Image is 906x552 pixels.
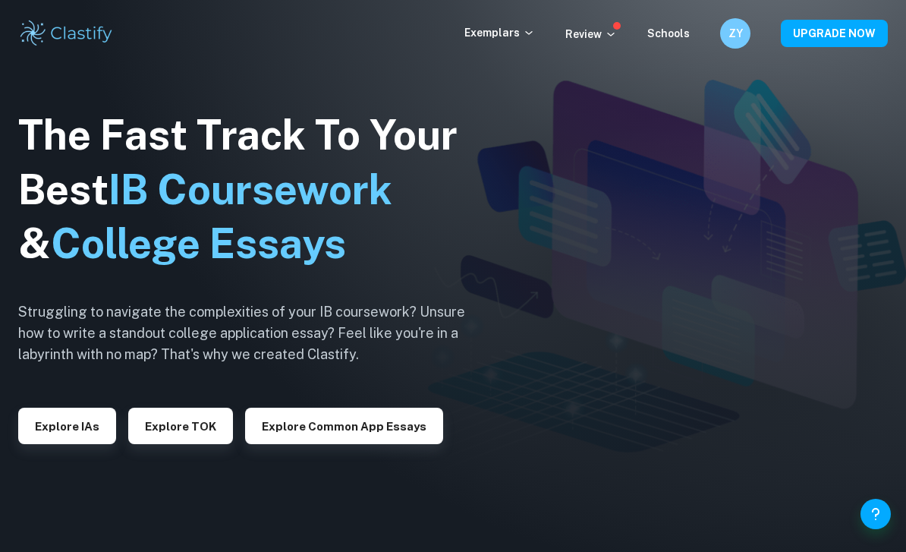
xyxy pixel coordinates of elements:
a: Explore Common App essays [245,418,443,433]
button: ZY [720,18,750,49]
button: Help and Feedback [860,499,891,529]
a: Schools [647,27,690,39]
p: Exemplars [464,24,535,41]
a: Explore TOK [128,418,233,433]
button: UPGRADE NOW [781,20,888,47]
span: IB Coursework [109,166,392,213]
button: Explore IAs [18,408,116,444]
span: College Essays [51,219,346,267]
img: Clastify logo [18,18,115,49]
button: Explore Common App essays [245,408,443,444]
a: Explore IAs [18,418,116,433]
p: Review [565,26,617,43]
h1: The Fast Track To Your Best & [18,108,489,272]
h6: ZY [727,25,744,42]
button: Explore TOK [128,408,233,444]
h6: Struggling to navigate the complexities of your IB coursework? Unsure how to write a standout col... [18,301,489,365]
